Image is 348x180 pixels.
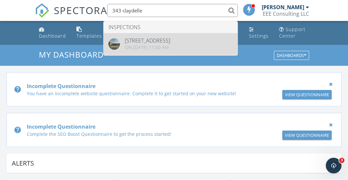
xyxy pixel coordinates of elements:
div: Settings [249,33,269,39]
div: View Questionnaire [285,132,329,139]
div: EEE Consulting LLC [263,10,309,17]
i: help [14,85,22,93]
div: View Questionnaire [285,92,329,98]
div: Incomplete Questionnaire [27,123,283,131]
div: Support Center [279,26,306,39]
div: Incomplete Questionnaire [27,82,283,90]
img: The Best Home Inspection Software - Spectora [35,3,49,18]
div: [PERSON_NAME] [262,4,304,10]
div: Templates [76,33,102,39]
div: Dashboards [277,53,306,58]
div: You have an incomplete website questionnaire. Complete it to get started on your new website! [27,90,283,97]
iframe: Intercom live chat [326,158,341,173]
i: help [14,126,22,134]
li: Inspections [104,21,238,33]
a: [STREET_ADDRESS] On [DATE] 11:00 am [104,33,238,55]
input: Search everything... [107,4,238,17]
a: Settings [246,24,271,42]
a: View Questionnaire [282,131,332,140]
a: Support Center [276,24,312,42]
div: Alerts [12,159,327,168]
a: SPECTORA [35,9,108,23]
div: [STREET_ADDRESS] [125,38,170,43]
button: Dashboards [274,51,309,60]
span: SPECTORA [54,3,108,17]
a: Dashboard [36,24,69,42]
img: streetview [108,38,120,50]
div: Dashboard [39,33,66,39]
div: Complete the SEO Boost Questionnaire to get the process started! [27,131,283,137]
a: Templates [74,24,105,42]
a: View Questionnaire [282,90,332,99]
div: On [DATE] 11:00 am [125,45,170,50]
span: 3 [339,158,344,163]
span: My Dashboard [39,49,104,60]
